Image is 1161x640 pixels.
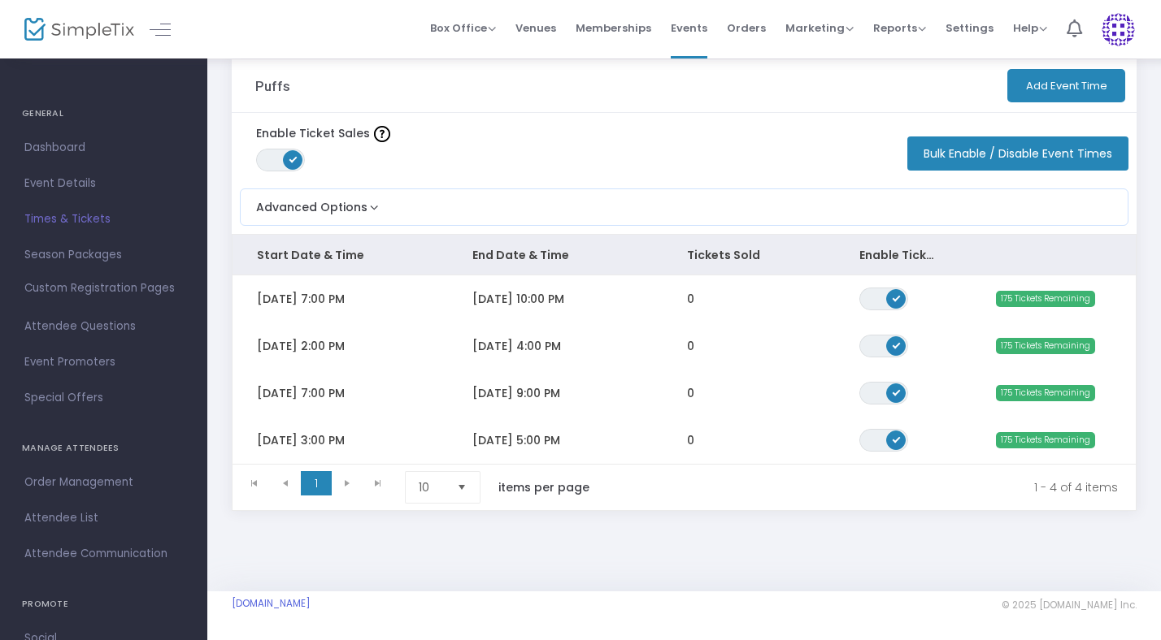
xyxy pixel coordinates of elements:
th: Enable Ticket Sales [835,235,964,275]
span: 175 Tickets Remaining [996,291,1095,307]
kendo-pager-info: 1 - 4 of 4 items [624,471,1118,504]
span: ON [892,435,900,443]
button: Select [450,472,473,503]
span: [DATE] 2:00 PM [257,338,345,354]
span: Custom Registration Pages [24,280,175,296]
span: Event Details [24,173,183,194]
span: © 2025 [DOMAIN_NAME] Inc. [1002,599,1137,612]
h3: Puffs [255,78,290,94]
span: 0 [687,291,694,307]
span: [DATE] 5:00 PM [472,432,560,448]
span: [DATE] 4:00 PM [472,338,561,354]
th: Tickets Sold [663,235,835,275]
span: 175 Tickets Remaining [996,385,1095,401]
label: Enable Ticket Sales [256,125,390,142]
span: Memberships [576,7,651,49]
span: 0 [687,385,694,401]
span: [DATE] 3:00 PM [257,432,345,448]
span: ON [892,293,900,301]
span: Attendee List [24,508,183,529]
span: Season Packages [24,244,183,266]
span: Order Management [24,472,183,493]
span: 0 [687,338,694,354]
span: [DATE] 7:00 PM [257,385,345,401]
span: [DATE] 9:00 PM [472,385,560,401]
span: [DATE] 10:00 PM [472,291,564,307]
span: Events [671,7,707,49]
span: 10 [419,479,444,495]
span: Venues [515,7,556,49]
span: 175 Tickets Remaining [996,432,1095,448]
span: [DATE] 7:00 PM [257,291,345,307]
span: Marketing [785,20,854,36]
span: 175 Tickets Remaining [996,338,1095,354]
h4: PROMOTE [22,588,185,621]
span: Box Office [430,20,496,36]
div: Data table [233,235,1136,464]
label: items per page [498,479,589,495]
span: Attendee Communication [24,543,183,564]
span: Orders [727,7,766,49]
th: Start Date & Time [233,235,448,275]
th: End Date & Time [448,235,663,275]
span: 0 [687,432,694,448]
span: Dashboard [24,137,183,158]
span: Settings [946,7,994,49]
h4: MANAGE ATTENDEES [22,432,185,465]
span: Reports [873,20,926,36]
button: Bulk Enable / Disable Event Times [907,136,1128,171]
span: ON [892,340,900,348]
span: ON [892,387,900,396]
h4: GENERAL [22,97,185,130]
button: Add Event Time [1007,69,1125,102]
img: question-mark [374,126,390,142]
span: Attendee Questions [24,316,183,337]
span: Help [1013,20,1047,36]
span: Event Promoters [24,352,183,373]
a: [DOMAIN_NAME] [232,597,311,610]
span: Times & Tickets [24,209,183,230]
span: ON [289,155,298,163]
span: Page 1 [301,471,332,495]
button: Advanced Options [241,189,382,216]
span: Special Offers [24,387,183,409]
